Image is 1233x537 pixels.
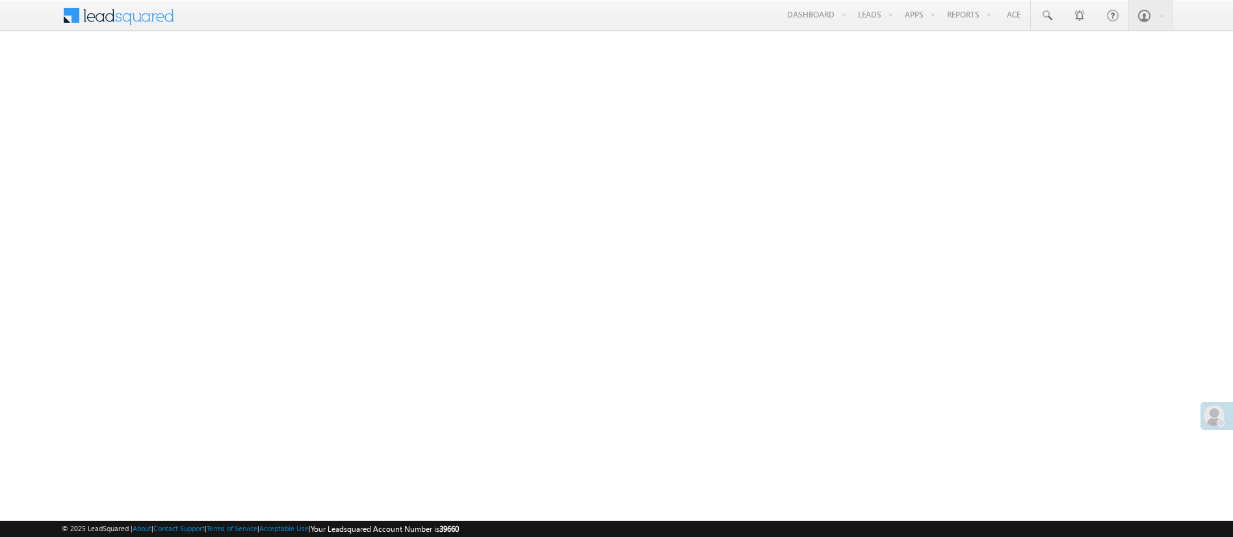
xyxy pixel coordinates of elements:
[259,524,309,532] a: Acceptable Use
[62,523,459,535] span: © 2025 LeadSquared | | | | |
[207,524,257,532] a: Terms of Service
[311,524,459,534] span: Your Leadsquared Account Number is
[439,524,459,534] span: 39660
[153,524,205,532] a: Contact Support
[133,524,151,532] a: About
